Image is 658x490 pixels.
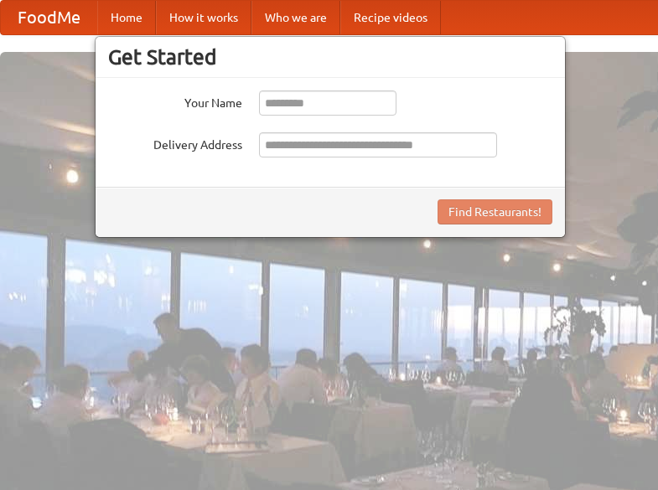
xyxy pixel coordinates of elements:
[156,1,251,34] a: How it works
[108,44,552,70] h3: Get Started
[251,1,340,34] a: Who we are
[108,90,242,111] label: Your Name
[438,199,552,224] button: Find Restaurants!
[340,1,441,34] a: Recipe videos
[1,1,97,34] a: FoodMe
[97,1,156,34] a: Home
[108,132,242,153] label: Delivery Address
